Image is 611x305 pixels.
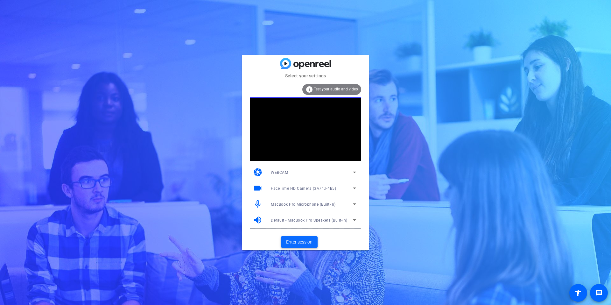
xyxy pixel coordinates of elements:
mat-icon: info [305,86,313,93]
span: Default - MacBook Pro Speakers (Built-in) [271,218,348,223]
span: WEBCAM [271,170,288,175]
button: Enter session [281,236,318,248]
span: Enter session [286,239,313,245]
mat-icon: videocam [253,183,263,193]
mat-card-subtitle: Select your settings [242,72,369,79]
mat-icon: volume_up [253,215,263,225]
mat-icon: accessibility [574,289,582,297]
mat-icon: mic_none [253,199,263,209]
mat-icon: camera [253,167,263,177]
span: Test your audio and video [314,87,358,91]
span: FaceTime HD Camera (3A71:F4B5) [271,186,336,191]
img: blue-gradient.svg [280,58,331,69]
mat-icon: message [595,289,603,297]
span: MacBook Pro Microphone (Built-in) [271,202,336,207]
